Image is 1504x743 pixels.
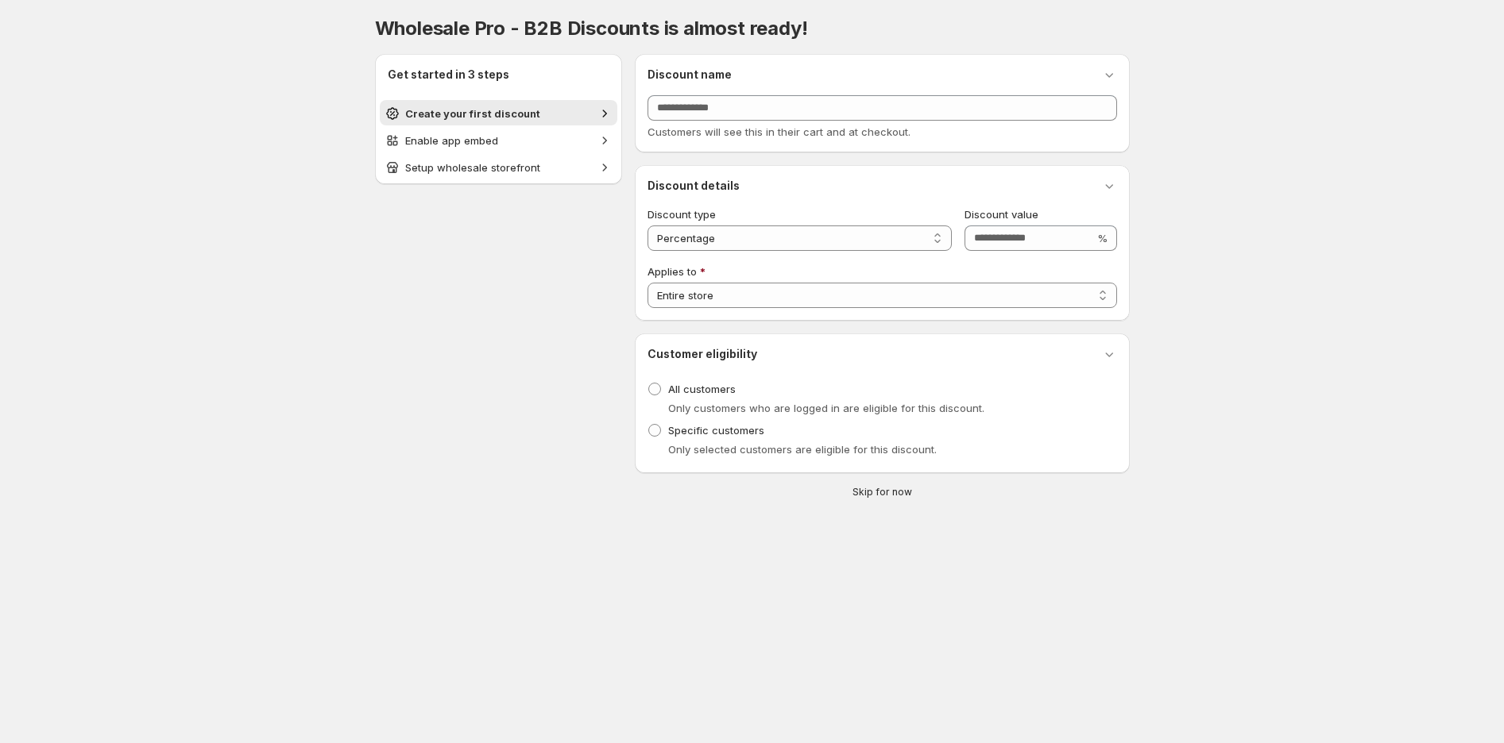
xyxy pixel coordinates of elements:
span: % [1097,232,1108,244]
span: Discount type [648,208,716,221]
span: Specific customers [668,424,764,437]
h3: Customer eligibility [648,346,757,362]
span: Setup wholesale storefront [405,161,540,174]
span: All customers [668,383,736,395]
span: Discount value [965,208,1038,221]
span: Only selected customers are eligible for this discount. [668,443,937,456]
h3: Discount details [648,178,740,194]
button: Skip for now [628,483,1136,502]
h2: Get started in 3 steps [388,67,609,83]
h1: Wholesale Pro - B2B Discounts is almost ready! [375,16,1130,41]
span: Enable app embed [405,134,498,147]
span: Customers will see this in their cart and at checkout. [648,125,911,138]
span: Create your first discount [405,107,540,120]
span: Only customers who are logged in are eligible for this discount. [668,402,984,414]
span: Applies to [648,265,697,278]
h3: Discount name [648,67,732,83]
span: Skip for now [853,486,912,499]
